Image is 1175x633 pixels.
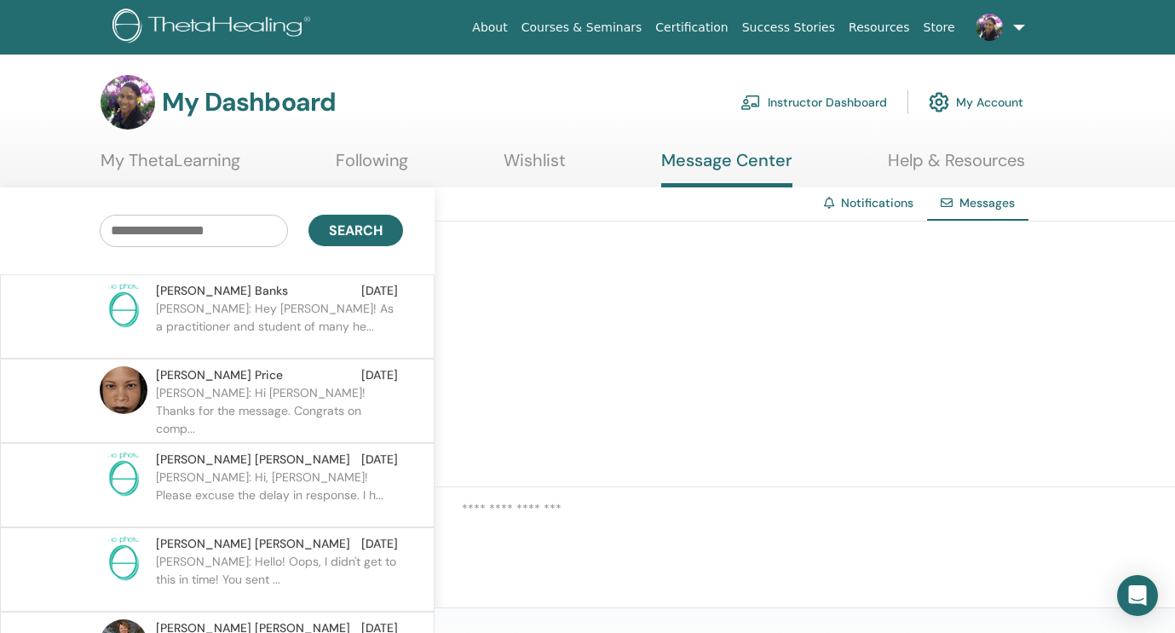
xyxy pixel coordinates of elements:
[336,150,408,183] a: Following
[361,366,398,384] span: [DATE]
[112,9,316,47] img: logo.png
[740,83,887,121] a: Instructor Dashboard
[648,12,734,43] a: Certification
[361,451,398,469] span: [DATE]
[959,195,1015,210] span: Messages
[841,195,913,210] a: Notifications
[465,12,514,43] a: About
[735,12,842,43] a: Success Stories
[308,215,403,246] button: Search
[156,451,350,469] span: [PERSON_NAME] [PERSON_NAME]
[888,150,1025,183] a: Help & Resources
[504,150,566,183] a: Wishlist
[156,366,283,384] span: [PERSON_NAME] Price
[1117,575,1158,616] div: Open Intercom Messenger
[156,282,288,300] span: [PERSON_NAME] Banks
[842,12,917,43] a: Resources
[929,88,949,117] img: cog.svg
[361,282,398,300] span: [DATE]
[976,14,1003,41] img: default.jpg
[156,535,350,553] span: [PERSON_NAME] [PERSON_NAME]
[156,384,403,435] p: [PERSON_NAME]: Hi [PERSON_NAME]! Thanks for the message. Congrats on comp...
[917,12,962,43] a: Store
[100,366,147,414] img: default.jpg
[100,535,147,583] img: no-photo.png
[156,300,403,351] p: [PERSON_NAME]: Hey [PERSON_NAME]! As a practitioner and student of many he...
[661,150,792,187] a: Message Center
[100,451,147,498] img: no-photo.png
[156,469,403,520] p: [PERSON_NAME]: Hi, [PERSON_NAME]! Please excuse the delay in response. I h...
[156,553,403,604] p: [PERSON_NAME]: Hello! Oops, I didn't get to this in time! You sent ...
[101,75,155,129] img: default.jpg
[329,222,383,239] span: Search
[361,535,398,553] span: [DATE]
[162,87,336,118] h3: My Dashboard
[515,12,649,43] a: Courses & Seminars
[101,150,240,183] a: My ThetaLearning
[929,83,1023,121] a: My Account
[740,95,761,110] img: chalkboard-teacher.svg
[100,282,147,330] img: no-photo.png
